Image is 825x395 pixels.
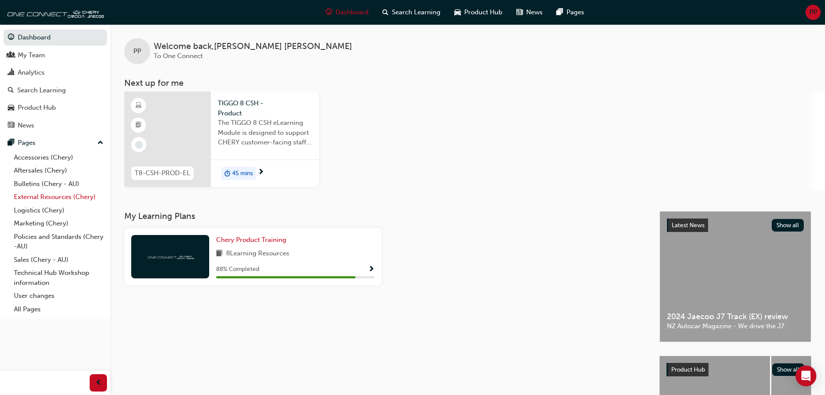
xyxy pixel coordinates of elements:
span: news-icon [516,7,523,18]
img: oneconnect [4,3,104,21]
a: pages-iconPages [550,3,591,21]
a: news-iconNews [509,3,550,21]
span: prev-icon [95,378,102,388]
span: search-icon [382,7,388,18]
button: Show Progress [368,264,375,275]
span: next-icon [258,169,264,176]
span: Chery Product Training [216,236,286,244]
button: DashboardMy TeamAnalyticsSearch LearningProduct HubNews [3,28,107,135]
a: Analytics [3,65,107,81]
span: News [526,7,543,17]
span: 2024 Jaecoo J7 Track (EX) review [667,312,804,322]
span: Welcome back , [PERSON_NAME] [PERSON_NAME] [154,42,352,52]
a: Product HubShow all [666,363,804,377]
span: car-icon [454,7,461,18]
a: Chery Product Training [216,235,290,245]
span: people-icon [8,52,14,59]
button: Show all [772,219,804,232]
span: news-icon [8,122,14,130]
span: guage-icon [326,7,332,18]
span: book-icon [216,248,223,259]
span: NZ Autocar Magazine - We drive the J7. [667,321,804,331]
span: guage-icon [8,34,14,42]
a: Latest NewsShow all2024 Jaecoo J7 Track (EX) reviewNZ Autocar Magazine - We drive the J7. [660,211,811,342]
span: PP [133,46,141,56]
a: My Team [3,47,107,63]
span: pages-icon [8,139,14,147]
h3: Next up for me [110,78,825,88]
span: learningResourceType_ELEARNING-icon [136,100,142,111]
button: Pages [3,135,107,151]
span: Latest News [672,222,705,229]
div: Product Hub [18,103,56,113]
span: T8-CSH-PROD-EL [135,168,190,178]
a: Search Learning [3,82,107,98]
h3: My Learning Plans [124,211,646,221]
div: Pages [18,138,36,148]
span: PP [809,7,817,17]
div: Search Learning [17,85,66,95]
a: search-iconSearch Learning [375,3,447,21]
span: Product Hub [671,366,705,373]
a: Marketing (Chery) [10,217,107,230]
a: Aftersales (Chery) [10,164,107,177]
a: All Pages [10,303,107,316]
a: Bulletins (Chery - AU) [10,177,107,191]
a: Accessories (Chery) [10,151,107,164]
span: Dashboard [336,7,369,17]
a: Logistics (Chery) [10,204,107,217]
span: car-icon [8,104,14,112]
span: Pages [566,7,584,17]
a: News [3,118,107,134]
div: My Team [18,50,45,60]
span: up-icon [97,137,104,149]
span: search-icon [8,87,14,95]
span: 88 % Completed [216,264,259,274]
span: Search Learning [392,7,440,17]
span: TIGGO 8 CSH - Product [218,98,312,118]
button: Show all [772,363,805,376]
a: Sales (Chery - AU) [10,253,107,267]
span: Product Hub [464,7,502,17]
span: The TIGGO 8 CSH eLearning Module is designed to support CHERY customer-facing staff with the prod... [218,118,312,147]
button: PP [806,5,821,20]
a: Product Hub [3,100,107,116]
span: booktick-icon [136,120,142,131]
span: Show Progress [368,266,375,274]
span: To One Connect [154,52,203,60]
a: Policies and Standards (Chery -AU) [10,230,107,253]
a: Technical Hub Workshop information [10,266,107,289]
div: News [18,121,34,131]
a: User changes [10,289,107,303]
span: chart-icon [8,69,14,77]
a: T8-CSH-PROD-ELTIGGO 8 CSH - ProductThe TIGGO 8 CSH eLearning Module is designed to support CHERY ... [124,91,319,187]
a: guage-iconDashboard [319,3,375,21]
span: learningRecordVerb_NONE-icon [135,141,143,149]
span: pages-icon [556,7,563,18]
a: Latest NewsShow all [667,219,804,232]
span: duration-icon [224,168,230,179]
a: External Resources (Chery) [10,190,107,204]
div: Analytics [18,68,45,78]
a: Dashboard [3,29,107,46]
div: Open Intercom Messenger [796,366,816,386]
span: 45 mins [232,169,253,179]
a: car-iconProduct Hub [447,3,509,21]
img: oneconnect [146,252,194,261]
span: 8 Learning Resources [226,248,289,259]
